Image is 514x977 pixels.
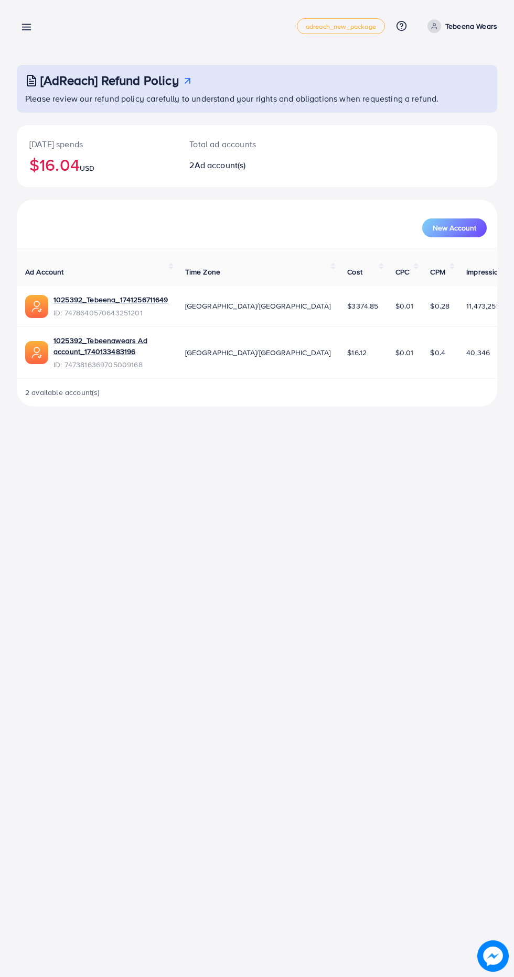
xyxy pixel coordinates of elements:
a: adreach_new_package [297,18,385,34]
span: 11,473,255 [466,301,500,311]
span: Impression [466,267,503,277]
span: 40,346 [466,347,490,358]
p: Tebeena Wears [445,20,497,32]
span: $16.12 [347,347,367,358]
button: New Account [422,218,487,237]
span: ID: 7473816369705009168 [53,359,168,370]
img: ic-ads-acc.e4c84228.svg [25,295,48,318]
span: $3374.85 [347,301,378,311]
h2: 2 [189,160,284,170]
span: CPC [395,267,409,277]
span: ID: 7478640570643251201 [53,308,168,318]
span: [GEOGRAPHIC_DATA]/[GEOGRAPHIC_DATA] [185,347,331,358]
span: $0.28 [430,301,449,311]
span: adreach_new_package [306,23,376,30]
span: USD [80,163,94,173]
a: 1025392_Tebeenawears Ad account_1740133483196 [53,335,168,357]
p: Please review our refund policy carefully to understand your rights and obligations when requesti... [25,92,491,105]
a: 1025392_Tebeena_1741256711649 [53,294,168,305]
p: Total ad accounts [189,138,284,150]
span: Cost [347,267,362,277]
p: [DATE] spends [29,138,164,150]
span: Ad account(s) [195,159,246,171]
span: 2 available account(s) [25,387,100,398]
span: [GEOGRAPHIC_DATA]/[GEOGRAPHIC_DATA] [185,301,331,311]
img: image [477,940,509,972]
span: $0.01 [395,347,414,358]
a: Tebeena Wears [423,19,497,33]
span: New Account [433,224,476,232]
span: Ad Account [25,267,64,277]
img: ic-ads-acc.e4c84228.svg [25,341,48,364]
span: $0.4 [430,347,445,358]
span: $0.01 [395,301,414,311]
span: Time Zone [185,267,220,277]
span: CPM [430,267,445,277]
h3: [AdReach] Refund Policy [40,73,179,88]
h2: $16.04 [29,155,164,174]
